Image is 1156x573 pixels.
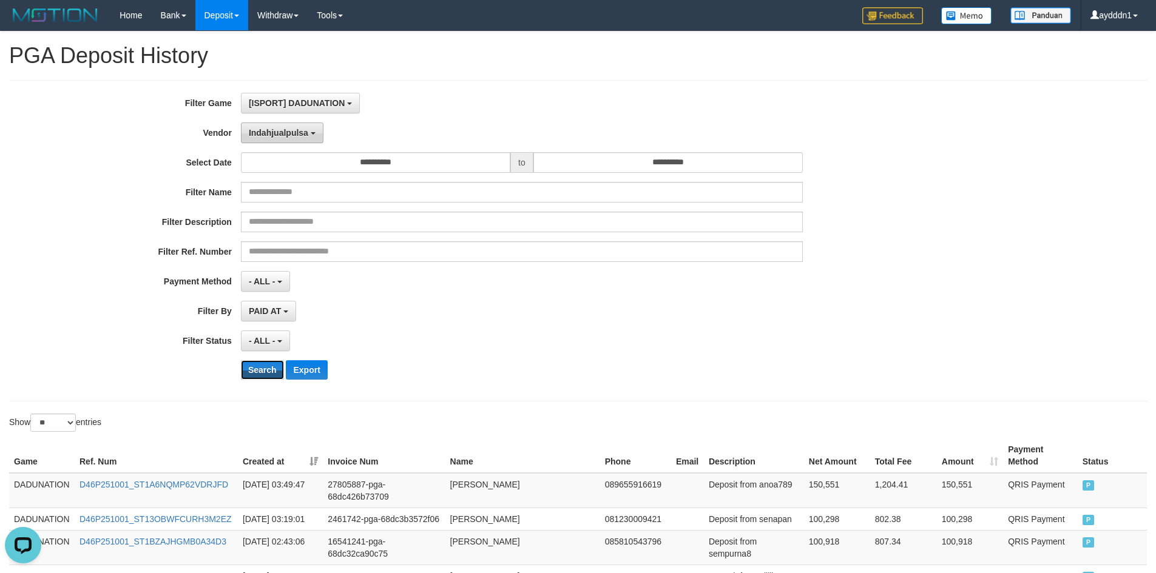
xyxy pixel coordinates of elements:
[9,473,75,508] td: DADUNATION
[804,530,870,565] td: 100,918
[79,537,226,546] a: D46P251001_ST1BZAJHGMB0A34D3
[1083,480,1095,491] span: PAID
[238,438,323,473] th: Created at: activate to sort column ascending
[249,98,345,108] span: [ISPORT] DADUNATION
[238,530,323,565] td: [DATE] 02:43:06
[445,530,600,565] td: [PERSON_NAME]
[9,44,1147,68] h1: PGA Deposit History
[704,530,804,565] td: Deposit from sempurna8
[937,530,1003,565] td: 100,918
[870,530,937,565] td: 807.34
[1083,537,1095,548] span: PAID
[1003,508,1077,530] td: QRIS Payment
[937,473,1003,508] td: 150,551
[241,360,284,380] button: Search
[79,514,232,524] a: D46P251001_ST13OBWFCURH3M2EZ
[249,276,275,286] span: - ALL -
[323,473,445,508] td: 27805887-pga-68dc426b73709
[249,128,308,138] span: Indahjualpulsa
[249,336,275,346] span: - ALL -
[600,473,671,508] td: 089655916619
[9,6,101,24] img: MOTION_logo.png
[238,508,323,530] td: [DATE] 03:19:01
[870,508,937,530] td: 802.38
[510,152,533,173] span: to
[241,301,296,321] button: PAID AT
[862,7,923,24] img: Feedback.jpg
[704,508,804,530] td: Deposit from senapan
[671,438,704,473] th: Email
[241,271,290,292] button: - ALL -
[79,480,228,489] a: D46P251001_ST1A6NQMP62VDRJFD
[870,438,937,473] th: Total Fee
[937,508,1003,530] td: 100,298
[9,508,75,530] td: DADUNATION
[937,438,1003,473] th: Amount: activate to sort column ascending
[600,438,671,473] th: Phone
[323,508,445,530] td: 2461742-pga-68dc3b3572f06
[870,473,937,508] td: 1,204.41
[804,438,870,473] th: Net Amount
[323,530,445,565] td: 16541241-pga-68dc32ca90c75
[249,306,281,316] span: PAID AT
[600,508,671,530] td: 081230009421
[1010,7,1071,24] img: panduan.png
[1083,515,1095,525] span: PAID
[704,473,804,508] td: Deposit from anoa789
[241,330,290,351] button: - ALL -
[241,93,360,113] button: [ISPORT] DADUNATION
[238,473,323,508] td: [DATE] 03:49:47
[445,508,600,530] td: [PERSON_NAME]
[600,530,671,565] td: 085810543796
[1078,438,1147,473] th: Status
[323,438,445,473] th: Invoice Num
[75,438,238,473] th: Ref. Num
[941,7,992,24] img: Button%20Memo.svg
[804,473,870,508] td: 150,551
[9,414,101,432] label: Show entries
[241,122,323,143] button: Indahjualpulsa
[1003,530,1077,565] td: QRIS Payment
[804,508,870,530] td: 100,298
[704,438,804,473] th: Description
[30,414,76,432] select: Showentries
[1003,473,1077,508] td: QRIS Payment
[445,438,600,473] th: Name
[5,5,41,41] button: Open LiveChat chat widget
[445,473,600,508] td: [PERSON_NAME]
[1003,438,1077,473] th: Payment Method
[9,438,75,473] th: Game
[286,360,327,380] button: Export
